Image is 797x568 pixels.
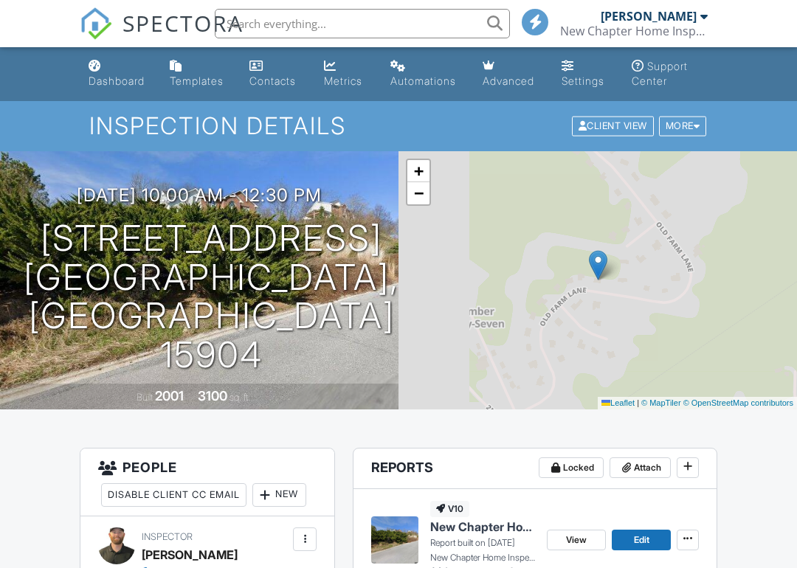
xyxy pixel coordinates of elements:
div: Templates [170,75,224,87]
h1: Inspection Details [89,113,708,139]
a: Templates [164,53,232,95]
a: © MapTiler [641,398,681,407]
div: Advanced [483,75,534,87]
div: 3100 [198,388,227,404]
div: Dashboard [89,75,145,87]
a: Zoom in [407,160,429,182]
a: Dashboard [83,53,152,95]
span: − [414,184,424,202]
div: [PERSON_NAME] [601,9,697,24]
div: Metrics [324,75,362,87]
span: Inspector [142,531,193,542]
a: SPECTORA [80,20,244,51]
div: [PERSON_NAME] [142,544,238,566]
span: + [414,162,424,180]
a: Zoom out [407,182,429,204]
div: New Chapter Home Inspections, LLC [560,24,708,38]
a: Automations (Basic) [384,53,464,95]
div: More [659,117,707,136]
span: | [637,398,639,407]
span: Built [137,392,153,403]
a: Metrics [318,53,373,95]
a: Settings [556,53,614,95]
div: Contacts [249,75,296,87]
a: Client View [570,120,658,131]
input: Search everything... [215,9,510,38]
div: New [252,483,306,507]
h3: [DATE] 10:00 am - 12:30 pm [77,185,322,205]
a: Contacts [244,53,306,95]
a: Advanced [477,53,544,95]
div: Support Center [632,60,688,87]
a: © OpenStreetMap contributors [683,398,793,407]
img: The Best Home Inspection Software - Spectora [80,7,112,40]
span: SPECTORA [123,7,244,38]
div: Automations [390,75,456,87]
h3: People [80,448,334,516]
div: Client View [572,117,654,136]
img: Marker [589,250,607,280]
span: sq. ft. [230,392,250,403]
div: Settings [562,75,604,87]
a: Leaflet [601,398,635,407]
div: 2001 [155,388,184,404]
a: Support Center [626,53,714,95]
div: Disable Client CC Email [101,483,246,507]
h1: [STREET_ADDRESS] [GEOGRAPHIC_DATA], [GEOGRAPHIC_DATA] 15904 [24,219,399,375]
